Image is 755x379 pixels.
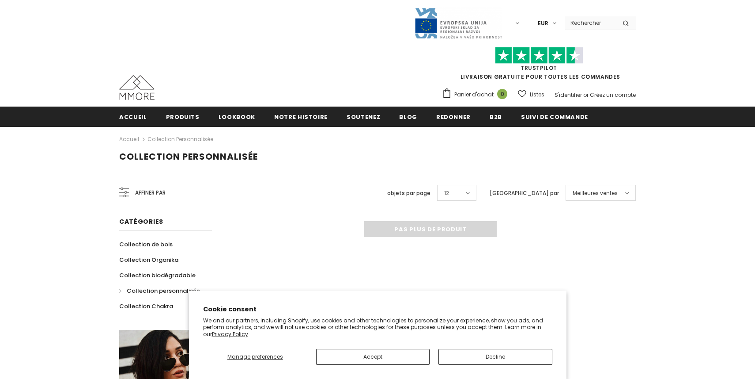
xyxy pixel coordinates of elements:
a: Lookbook [219,107,255,126]
a: B2B [490,107,502,126]
span: Affiner par [135,188,166,198]
span: Notre histoire [274,113,328,121]
a: Collection personnalisée [147,135,213,143]
a: Collection de bois [119,237,173,252]
span: Collection Organika [119,256,178,264]
span: Collection Chakra [119,302,173,310]
button: Accept [316,349,430,365]
span: Meilleures ventes [573,189,618,198]
span: LIVRAISON GRATUITE POUR TOUTES LES COMMANDES [442,51,636,80]
span: Accueil [119,113,147,121]
a: Panier d'achat 0 [442,88,512,101]
a: Blog [399,107,417,126]
span: Redonner [436,113,471,121]
a: Accueil [119,107,147,126]
a: Collection Organika [119,252,178,268]
p: We and our partners, including Shopify, use cookies and other technologies to personalize your ex... [203,317,552,338]
span: or [583,91,589,99]
h2: Cookie consent [203,305,552,314]
a: Redonner [436,107,471,126]
a: Collection biodégradable [119,268,196,283]
span: EUR [538,19,548,28]
span: Collection personnalisée [119,150,258,163]
label: [GEOGRAPHIC_DATA] par [490,189,559,198]
span: Panier d'achat [454,90,494,99]
img: Javni Razpis [414,7,502,39]
a: Produits [166,107,200,126]
span: Suivi de commande [521,113,588,121]
img: Cas MMORE [119,75,155,100]
label: objets par page [387,189,430,198]
a: TrustPilot [521,64,557,72]
span: Lookbook [219,113,255,121]
a: Javni Razpis [414,19,502,27]
button: Decline [438,349,552,365]
span: 0 [497,89,507,99]
a: Collection personnalisée [119,283,200,299]
button: Manage preferences [203,349,307,365]
span: Collection personnalisée [127,287,200,295]
img: Faites confiance aux étoiles pilotes [495,47,583,64]
a: S'identifier [555,91,582,99]
span: Catégories [119,217,163,226]
a: Privacy Policy [212,330,248,338]
a: Notre histoire [274,107,328,126]
span: B2B [490,113,502,121]
input: Search Site [565,16,616,29]
span: Manage preferences [227,353,283,360]
span: Listes [530,90,544,99]
span: 12 [444,189,449,198]
a: Collection Chakra [119,299,173,314]
span: Collection de bois [119,240,173,249]
a: Suivi de commande [521,107,588,126]
a: Accueil [119,134,139,145]
span: soutenez [347,113,380,121]
a: soutenez [347,107,380,126]
span: Collection biodégradable [119,271,196,279]
span: Blog [399,113,417,121]
span: Produits [166,113,200,121]
a: Créez un compte [590,91,636,99]
a: Listes [518,87,544,102]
